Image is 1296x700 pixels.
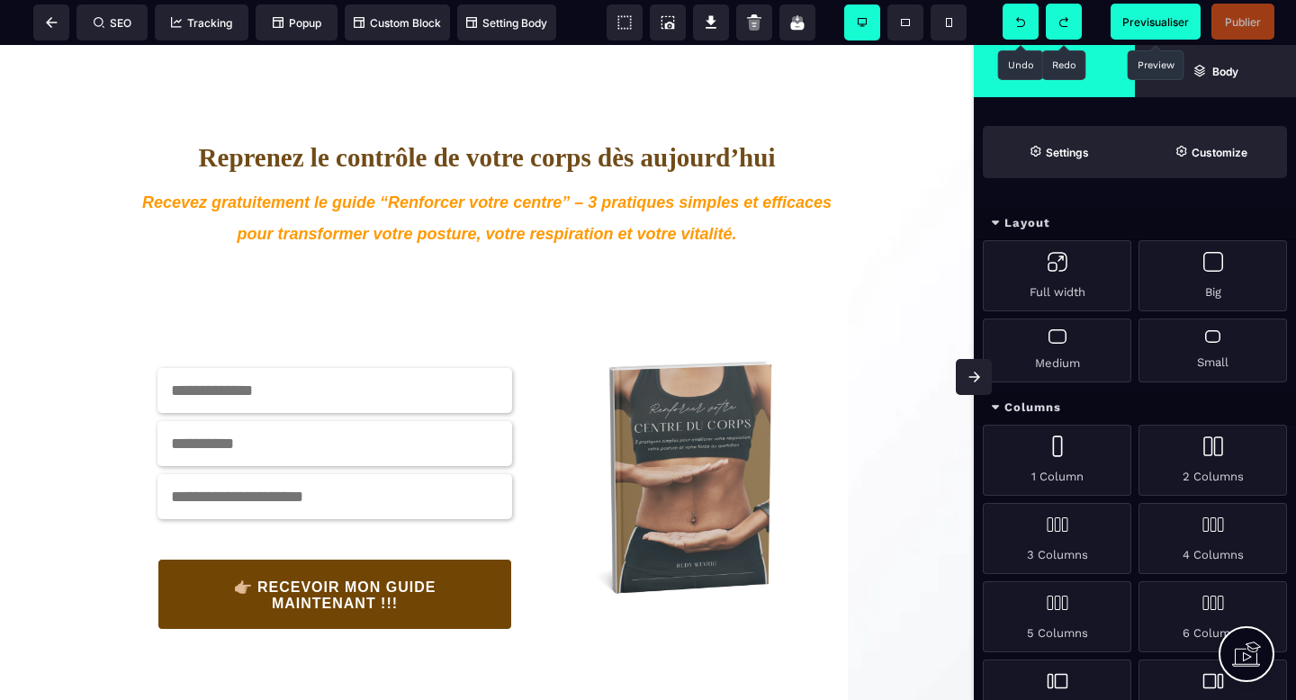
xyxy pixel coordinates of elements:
span: Previsualiser [1122,15,1189,29]
strong: Body [1212,65,1238,78]
button: 👉🏼 RECEVOIR MON GUIDE MAINTENANT !!! [157,514,512,585]
div: Small [1138,319,1287,382]
div: Columns [974,391,1296,425]
div: Big [1138,240,1287,311]
div: 6 Columns [1138,581,1287,652]
span: Preview [1111,4,1201,40]
img: b5817189f640a198fbbb5bc8c2515528_10.png [530,287,834,578]
div: 3 Columns [983,503,1131,574]
span: Settings [983,126,1135,178]
div: 5 Columns [983,581,1131,652]
span: Open Layer Manager [1135,45,1296,97]
div: 1 Column [983,425,1131,496]
div: Full width [983,240,1131,311]
span: Custom Block [354,16,441,30]
span: Setting Body [466,16,547,30]
div: 4 Columns [1138,503,1287,574]
div: Layout [974,207,1296,240]
span: View components [607,4,643,40]
span: SEO [94,16,131,30]
span: Tracking [171,16,232,30]
span: Open Style Manager [1135,126,1287,178]
span: Popup [273,16,321,30]
strong: Settings [1046,146,1089,159]
div: Medium [983,319,1131,382]
i: Recevez gratuitement le guide “Renforcer votre centre” – 3 pratiques simples et efficaces pour tr... [142,148,836,198]
span: Screenshot [650,4,686,40]
div: 2 Columns [1138,425,1287,496]
span: Open Blocks [974,45,1135,97]
strong: Customize [1192,146,1247,159]
span: Publier [1225,15,1261,29]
